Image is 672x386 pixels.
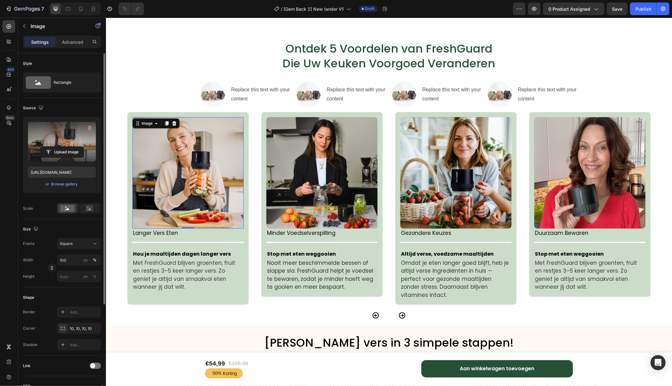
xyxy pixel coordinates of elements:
[630,3,657,15] button: Publish
[160,99,272,211] img: gempages_555404258220967101-05733b56-d231-452f-8ac8-c5d1f1c5d0e9.jpg
[23,309,35,315] div: Border
[23,257,33,263] label: Width
[284,6,344,12] span: [Gem Back 2] New lander V1
[57,238,101,249] button: Square
[158,317,408,333] span: [PERSON_NAME] vers in 3 simpele stappen!
[28,167,96,178] input: https://example.com/image.jpg
[82,256,90,264] button: %
[23,363,31,369] div: Link
[161,212,271,220] p: Minder Voedselverspilling
[281,6,283,12] span: /
[548,6,590,12] span: 0 product assigned
[23,206,33,211] div: Scale
[294,99,406,211] img: gempages_555404258220967101-b7240b23-678b-430e-9038-533e2644a925.png
[26,99,138,211] img: gempages_555404258220967101-aadde09b-1494-4522-9285-909b6c91083e.png
[543,3,604,15] button: 0 product assigned
[122,342,143,350] div: €109,99
[84,274,88,279] div: px
[295,233,388,240] strong: Altijd verse, voedzame maaltijden
[93,274,97,279] div: %
[119,3,144,15] div: Undo/Redo
[70,326,99,332] div: 10, 10, 10, 10
[106,18,672,386] iframe: Design area
[57,254,101,266] input: px%
[23,295,34,300] div: Shape
[70,342,99,348] div: Add...
[636,6,651,12] div: Publish
[27,241,137,274] p: Met FreshGuard blijven groenten, fruit en restjes 3–5 keer langer vers. Zo geniet je altijd van s...
[5,115,15,120] div: Beta
[354,347,428,355] div: Aan winkelwagen toevoegen
[116,352,132,360] div: Korting
[295,212,405,220] p: Gezondere Keuzes
[46,180,50,188] span: or
[220,67,280,87] div: Replace this text with your content
[125,67,185,87] div: Replace this text with your content
[23,225,40,234] div: Size
[41,5,44,13] p: 7
[612,6,623,12] span: Save
[190,64,215,89] img: image_demo.jpg
[82,273,90,280] button: %
[411,67,472,87] div: Replace this text with your content
[6,67,15,72] div: 450
[428,99,540,211] img: gempages_555404258220967101-cccd8bd4-09ba-46a2-980e-7558f760b9f4.png
[94,64,119,89] img: image_demo.jpg
[286,64,311,89] img: image_demo.jpg
[429,241,539,274] p: Met FreshGuard blijven groenten, fruit en restjes 3–5 keer langer vers. Zo geniet je altijd van s...
[60,241,73,247] span: Square
[31,22,84,30] p: Image
[607,3,628,15] button: Save
[295,241,405,282] p: Omdat je eten langer goed blijft, heb je altijd verse ingrediënten in huis — perfect voor gezonde...
[651,355,666,370] div: Open Intercom Messenger
[287,289,305,307] button: Carousel Next Arrow
[93,257,97,263] div: %
[40,146,84,158] button: Upload Image
[23,326,36,331] div: Corner
[70,309,99,315] div: Add...
[23,241,35,247] label: Frame
[27,212,137,220] p: Langer Vers Eten
[381,64,406,89] img: image_demo.jpg
[316,67,376,87] div: Replace this text with your content
[429,233,498,240] strong: Stop met eten weggooien
[315,343,467,360] button: Aan winkelwagen toevoegen
[57,271,101,282] input: px%
[23,342,37,348] div: Shadow
[99,23,467,54] h2: Ontdek 5 Voordelen van FreshGuard Die Uw Keuken Voorgoed Veranderen
[3,3,47,15] button: 7
[429,212,539,220] p: Duurzaam Bewaren
[91,273,98,280] button: px
[62,39,83,45] p: Advanced
[23,61,32,66] div: Style
[91,256,98,264] button: px
[51,181,78,187] button: Browse gallery
[31,39,49,45] p: Settings
[84,257,88,263] div: px
[161,233,230,240] strong: Stop met eten weggooien
[261,289,279,307] button: Carousel Back Arrow
[23,274,35,279] label: Height
[365,6,375,12] span: Draft
[53,75,92,90] div: Rectangle
[27,233,125,240] strong: Hou je maaltijden dagen langer vers
[34,103,48,109] div: Image
[106,352,116,359] div: 50%
[161,241,271,274] p: Nooit meer beschimmelde bessen of slappe sla. FreshGuard helpt je voedsel te bewaren, zodat je mi...
[23,104,45,112] div: Source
